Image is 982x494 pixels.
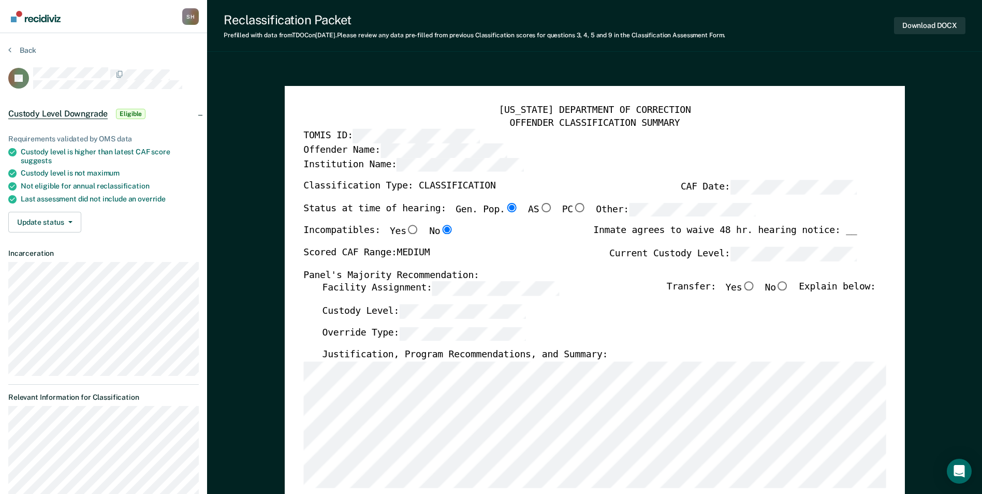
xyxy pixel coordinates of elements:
[776,282,789,291] input: No
[456,203,519,217] label: Gen. Pop.
[429,225,453,239] label: No
[593,225,857,247] div: Inmate agrees to waive 48 hr. hearing notice: __
[681,180,857,194] label: CAF Date:
[21,148,199,165] div: Custody level is higher than latest CAF score
[397,157,523,171] input: Institution Name:
[667,282,876,304] div: Transfer: Explain below:
[573,203,587,212] input: PC
[596,203,756,217] label: Other:
[303,157,523,171] label: Institution Name:
[303,143,507,157] label: Offender Name:
[21,156,52,165] span: suggests
[947,459,972,484] div: Open Intercom Messenger
[539,203,552,212] input: AS
[730,247,857,261] input: Current Custody Level:
[725,282,755,296] label: Yes
[8,249,199,258] dt: Incarceration
[440,225,453,235] input: No
[182,8,199,25] div: S H
[322,282,559,296] label: Facility Assignment:
[353,129,479,143] input: TOMIS ID:
[505,203,518,212] input: Gen. Pop.
[609,247,857,261] label: Current Custody Level:
[182,8,199,25] button: Profile dropdown button
[8,212,81,233] button: Update status
[528,203,552,217] label: AS
[432,282,559,296] input: Facility Assignment:
[303,180,495,194] label: Classification Type: CLASSIFICATION
[399,327,526,341] input: Override Type:
[303,129,479,143] label: TOMIS ID:
[303,203,756,226] div: Status at time of hearing:
[116,109,145,119] span: Eligible
[224,32,725,39] div: Prefilled with data from TDOC on [DATE] . Please review any data pre-filled from previous Classif...
[322,350,608,362] label: Justification, Program Recommendations, and Summary:
[21,195,199,204] div: Last assessment did not include an
[399,304,526,318] input: Custody Level:
[87,169,120,177] span: maximum
[8,393,199,402] dt: Relevant Information for Classification
[138,195,166,203] span: override
[8,46,36,55] button: Back
[11,11,61,22] img: Recidiviz
[303,225,453,247] div: Incompatibles:
[303,105,886,117] div: [US_STATE] DEPARTMENT OF CORRECTION
[742,282,755,291] input: Yes
[8,135,199,143] div: Requirements validated by OMS data
[224,12,725,27] div: Reclassification Packet
[765,282,789,296] label: No
[21,169,199,178] div: Custody level is not
[894,17,965,34] button: Download DOCX
[406,225,419,235] input: Yes
[21,182,199,191] div: Not eligible for annual
[390,225,420,239] label: Yes
[303,269,857,282] div: Panel's Majority Recommendation:
[562,203,586,217] label: PC
[97,182,150,190] span: reclassification
[303,247,430,261] label: Scored CAF Range: MEDIUM
[380,143,507,157] input: Offender Name:
[322,304,526,318] label: Custody Level:
[303,117,886,129] div: OFFENDER CLASSIFICATION SUMMARY
[8,109,108,119] span: Custody Level Downgrade
[629,203,756,217] input: Other:
[322,327,526,341] label: Override Type:
[730,180,857,194] input: CAF Date:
